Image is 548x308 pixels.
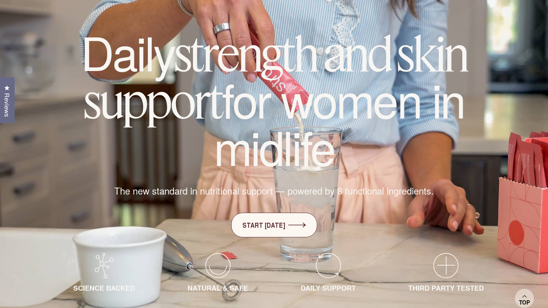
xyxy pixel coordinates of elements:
em: strength and skin support [84,25,468,130]
span: THIRD PARTY TESTED [408,283,484,293]
span: DAILY SUPPORT [301,283,356,293]
span: NATURAL & SAFE [188,283,248,293]
a: START [DATE] [231,213,317,237]
span: Top [519,299,530,306]
span: Reviews [2,93,12,117]
span: SCIENCE BACKED [73,283,135,293]
span: The new standard in nutritional support — powered by 8 functional ingredients. [114,184,434,197]
h1: Daily for women in midlife [42,29,506,169]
